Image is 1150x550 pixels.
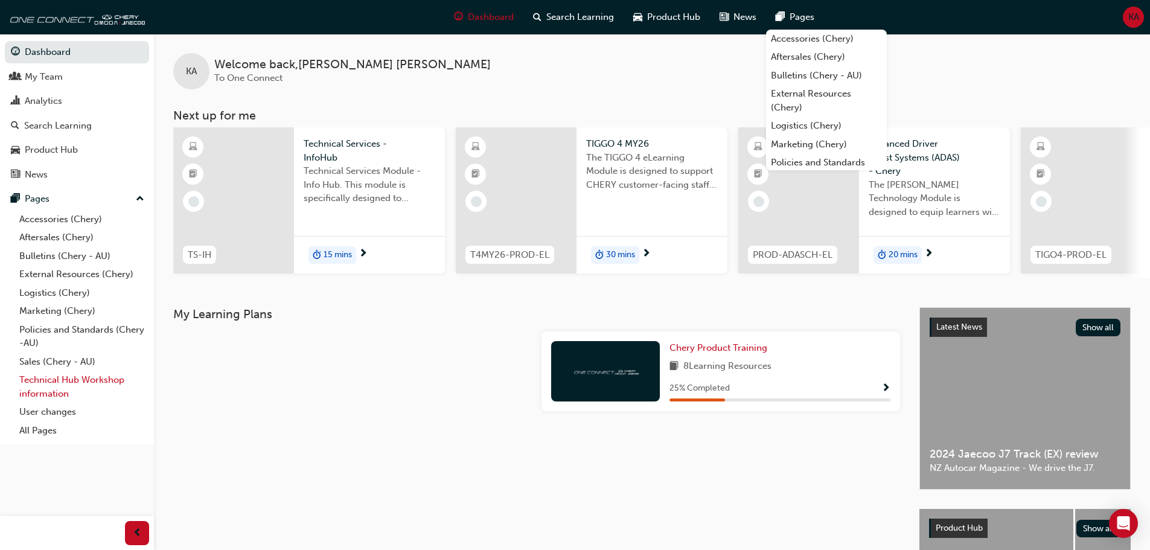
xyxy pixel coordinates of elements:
[14,265,149,284] a: External Resources (Chery)
[14,302,149,321] a: Marketing (Chery)
[766,117,887,135] a: Logistics (Chery)
[936,322,982,332] span: Latest News
[1076,520,1122,537] button: Show all
[1123,7,1144,28] button: KA
[25,192,50,206] div: Pages
[324,248,352,262] span: 15 mins
[647,10,700,24] span: Product Hub
[869,178,1000,219] span: The [PERSON_NAME] Technology Module is designed to equip learners with essential knowledge about ...
[669,359,679,374] span: book-icon
[881,381,890,396] button: Show Progress
[523,5,624,30] a: search-iconSearch Learning
[471,139,480,155] span: learningResourceType_ELEARNING-icon
[11,170,20,181] span: news-icon
[5,39,149,188] button: DashboardMy TeamAnalyticsSearch LearningProduct HubNews
[669,382,730,395] span: 25 % Completed
[889,248,918,262] span: 20 mins
[595,248,604,263] span: duration-icon
[766,5,824,30] a: pages-iconPages
[683,359,771,374] span: 8 Learning Resources
[878,248,886,263] span: duration-icon
[14,353,149,371] a: Sales (Chery - AU)
[11,145,20,156] span: car-icon
[188,196,199,207] span: learningRecordVerb_NONE-icon
[214,72,283,83] span: To One Connect
[930,318,1120,337] a: Latest NewsShow all
[5,188,149,210] button: Pages
[189,167,197,182] span: booktick-icon
[642,249,651,260] span: next-icon
[930,461,1120,475] span: NZ Autocar Magazine - We drive the J7.
[25,70,63,84] div: My Team
[586,151,718,192] span: The TIGGO 4 eLearning Module is designed to support CHERY customer-facing staff with the product ...
[454,10,463,25] span: guage-icon
[444,5,523,30] a: guage-iconDashboard
[1036,196,1047,207] span: learningRecordVerb_NONE-icon
[189,139,197,155] span: learningResourceType_ELEARNING-icon
[359,249,368,260] span: next-icon
[766,30,887,48] a: Accessories (Chery)
[624,5,710,30] a: car-iconProduct Hub
[633,10,642,25] span: car-icon
[5,139,149,161] a: Product Hub
[214,58,491,72] span: Welcome back , [PERSON_NAME] [PERSON_NAME]
[173,307,900,321] h3: My Learning Plans
[753,196,764,207] span: learningRecordVerb_NONE-icon
[468,10,514,24] span: Dashboard
[1037,139,1045,155] span: learningResourceType_ELEARNING-icon
[188,248,211,262] span: TS-IH
[11,194,20,205] span: pages-icon
[154,109,1150,123] h3: Next up for me
[173,127,445,273] a: TS-IHTechnical Services - InfoHubTechnical Services Module - Info Hub. This module is specificall...
[11,121,19,132] span: search-icon
[533,10,541,25] span: search-icon
[14,421,149,440] a: All Pages
[919,307,1131,490] a: Latest NewsShow all2024 Jaecoo J7 Track (EX) reviewNZ Autocar Magazine - We drive the J7.
[304,137,435,164] span: Technical Services - InfoHub
[14,210,149,229] a: Accessories (Chery)
[14,247,149,266] a: Bulletins (Chery - AU)
[572,365,639,377] img: oneconnect
[733,10,756,24] span: News
[14,284,149,302] a: Logistics (Chery)
[766,66,887,85] a: Bulletins (Chery - AU)
[5,90,149,112] a: Analytics
[710,5,766,30] a: news-iconNews
[766,135,887,154] a: Marketing (Chery)
[1109,509,1138,538] div: Open Intercom Messenger
[14,321,149,353] a: Policies and Standards (Chery -AU)
[546,10,614,24] span: Search Learning
[869,137,1000,178] span: Advanced Driver Assist Systems (ADAS) - Chery
[5,41,149,63] a: Dashboard
[766,85,887,117] a: External Resources (Chery)
[753,248,832,262] span: PROD-ADASCH-EL
[776,10,785,25] span: pages-icon
[25,94,62,108] div: Analytics
[881,383,890,394] span: Show Progress
[25,143,78,157] div: Product Hub
[5,66,149,88] a: My Team
[930,447,1120,461] span: 2024 Jaecoo J7 Track (EX) review
[754,139,762,155] span: learningResourceType_ELEARNING-icon
[924,249,933,260] span: next-icon
[766,153,887,185] a: Policies and Standards (Chery -AU)
[14,371,149,403] a: Technical Hub Workshop information
[1035,248,1107,262] span: TIGO4-PROD-EL
[471,196,482,207] span: learningRecordVerb_NONE-icon
[304,164,435,205] span: Technical Services Module - Info Hub. This module is specifically designed to address the require...
[754,167,762,182] span: booktick-icon
[669,341,772,355] a: Chery Product Training
[669,342,767,353] span: Chery Product Training
[14,403,149,421] a: User changes
[25,168,48,182] div: News
[929,519,1121,538] a: Product HubShow all
[136,191,144,207] span: up-icon
[133,526,142,541] span: prev-icon
[24,119,92,133] div: Search Learning
[720,10,729,25] span: news-icon
[186,65,197,78] span: KA
[1037,167,1045,182] span: booktick-icon
[6,5,145,29] img: oneconnect
[606,248,635,262] span: 30 mins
